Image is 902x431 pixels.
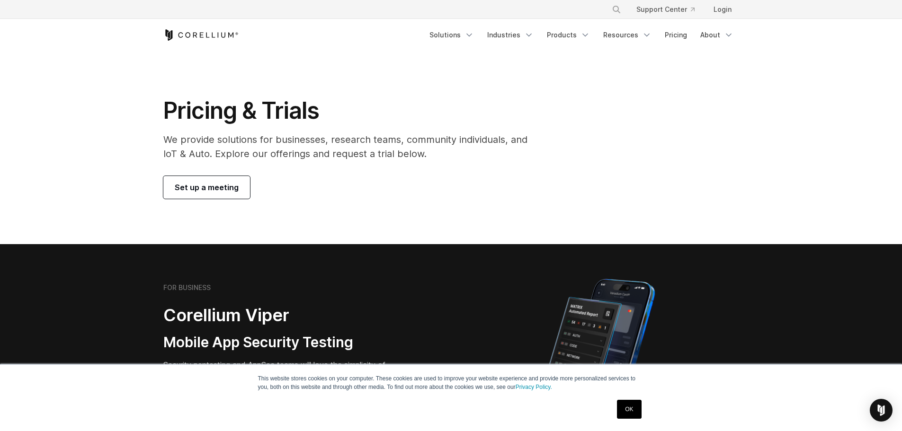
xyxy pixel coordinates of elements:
[629,1,702,18] a: Support Center
[163,283,211,292] h6: FOR BUSINESS
[163,334,406,352] h3: Mobile App Security Testing
[706,1,739,18] a: Login
[163,305,406,326] h2: Corellium Viper
[482,26,539,44] a: Industries
[424,26,739,44] div: Navigation Menu
[175,182,239,193] span: Set up a meeting
[870,399,893,422] div: Open Intercom Messenger
[424,26,480,44] a: Solutions
[659,26,693,44] a: Pricing
[163,97,541,125] h1: Pricing & Trials
[516,384,552,390] a: Privacy Policy.
[598,26,657,44] a: Resources
[258,374,644,391] p: This website stores cookies on your computer. These cookies are used to improve your website expe...
[608,1,625,18] button: Search
[163,29,239,41] a: Corellium Home
[163,132,541,161] p: We provide solutions for businesses, research teams, community individuals, and IoT & Auto. Explo...
[695,26,739,44] a: About
[541,26,596,44] a: Products
[163,359,406,393] p: Security pentesting and AppSec teams will love the simplicity of automated report generation comb...
[163,176,250,199] a: Set up a meeting
[617,400,641,419] a: OK
[600,1,739,18] div: Navigation Menu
